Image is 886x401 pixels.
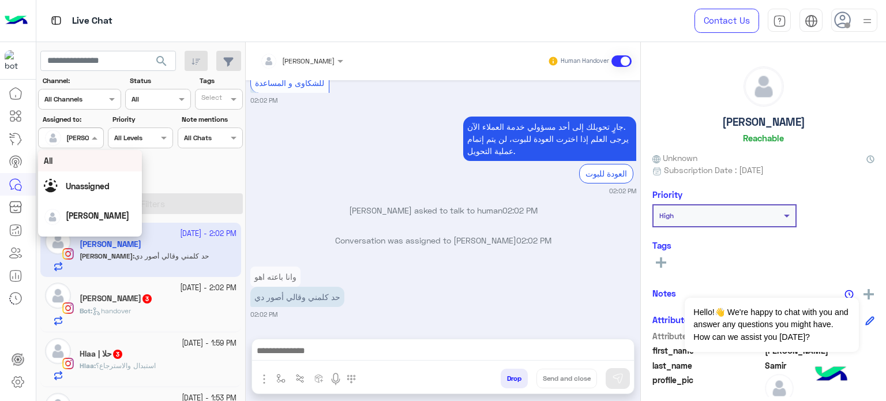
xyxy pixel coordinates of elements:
label: Priority [112,114,172,125]
img: Unassigned.svg [44,179,61,196]
span: 3 [113,350,122,359]
span: last_name [652,359,763,372]
p: [PERSON_NAME] asked to talk to human [250,204,636,216]
div: Select [200,92,222,106]
small: 02:02 PM [609,186,636,196]
span: Subscription Date : [DATE] [664,164,764,176]
img: create order [314,374,324,383]
h5: Hlaa | حلا [80,349,123,359]
span: Bot [80,306,91,315]
ng-dropdown-panel: Options list [38,150,142,237]
h6: Attributes [652,314,693,325]
img: defaultAdmin.png [744,67,783,106]
small: 02:02 PM [250,310,277,319]
label: Note mentions [182,114,241,125]
div: العودة للبوت [579,164,633,183]
small: Human Handover [561,57,609,66]
label: Status [130,76,189,86]
span: Unknown [652,152,697,164]
span: 02:02 PM [502,205,538,215]
h6: Reachable [743,133,784,143]
button: search [148,51,176,76]
button: select flow [272,369,291,388]
img: tab [805,14,818,28]
span: Samir [765,359,875,372]
img: hulul-logo.png [811,355,851,395]
img: defaultAdmin.png [44,209,61,225]
p: 26/9/2025, 2:02 PM [463,117,636,161]
button: Drop [501,369,528,388]
span: [PERSON_NAME] [66,211,129,220]
img: send voice note [329,372,343,386]
b: High [659,211,674,220]
h6: Priority [652,189,682,200]
img: defaultAdmin.png [45,283,71,309]
span: 3 [142,294,152,303]
a: Contact Us [694,9,759,33]
img: defaultAdmin.png [45,130,61,146]
span: Unassigned [66,181,110,191]
p: Conversation was assigned to [PERSON_NAME] [250,234,636,246]
p: 26/9/2025, 2:02 PM [250,287,344,307]
span: [PERSON_NAME] [282,57,335,65]
img: Instagram [62,358,74,369]
div: المساعدة [38,230,142,252]
img: send attachment [257,372,271,386]
h6: Notes [652,288,676,298]
span: استبدال والاسترجاع؟ [96,361,156,370]
img: add [864,289,874,299]
img: 919860931428189 [5,50,25,71]
a: tab [768,9,791,33]
h5: [PERSON_NAME] [722,115,805,129]
button: Send and close [536,369,597,388]
label: Channel: [43,76,120,86]
span: 02:02 PM [516,235,551,245]
span: Attribute Name [652,330,763,342]
small: [DATE] - 2:02 PM [180,283,236,294]
img: make a call [347,374,356,384]
h5: HaBiba Mohamed [80,294,153,303]
img: tab [49,13,63,28]
b: : [80,306,92,315]
img: profile [860,14,874,28]
span: profile_pic [652,374,763,400]
span: first_name [652,344,763,357]
img: Logo [5,9,28,33]
label: Assigned to: [43,114,102,125]
label: Tags [200,76,242,86]
small: [DATE] - 1:59 PM [182,338,236,349]
img: send message [612,373,624,384]
span: All [44,156,52,166]
button: Trigger scenario [291,369,310,388]
button: create order [310,369,329,388]
img: defaultAdmin.png [45,338,71,364]
img: Trigger scenario [295,374,305,383]
p: Live Chat [72,13,112,29]
span: search [155,54,168,68]
span: Hello!👋 We're happy to chat with you and answer any questions you might have. How can we assist y... [685,298,858,352]
p: 26/9/2025, 2:02 PM [250,267,301,287]
h6: Tags [652,240,874,250]
small: 02:02 PM [250,96,277,105]
img: tab [773,14,786,28]
b: : [80,361,96,370]
span: للشكاوى و المساعدة [255,78,324,88]
span: Hlaa [80,361,94,370]
img: Instagram [62,302,74,314]
img: select flow [276,374,286,383]
span: handover [92,306,131,315]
